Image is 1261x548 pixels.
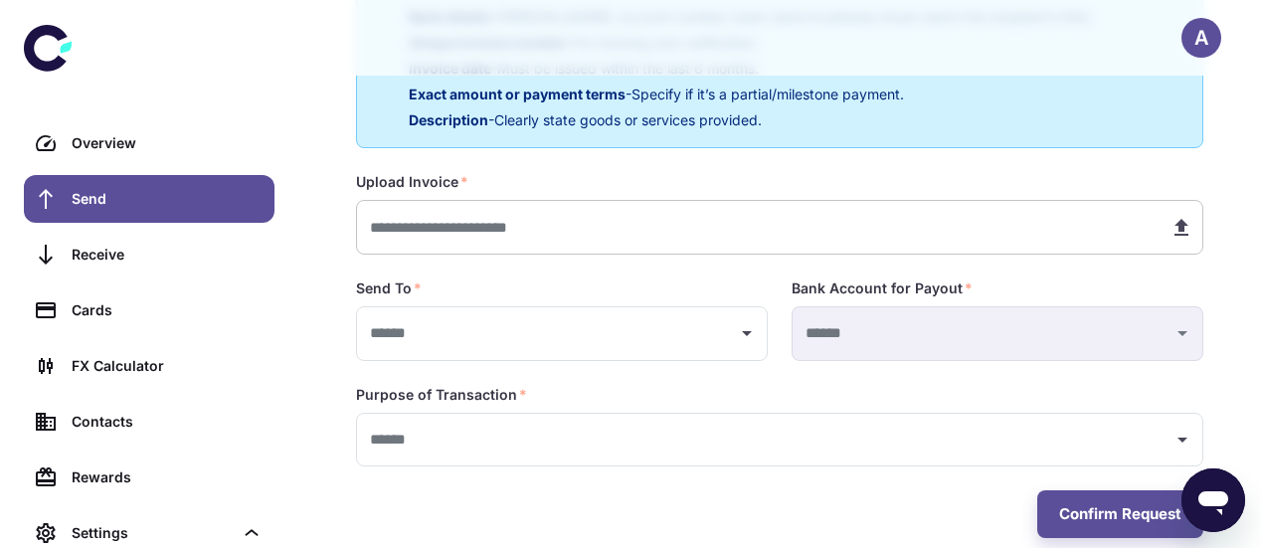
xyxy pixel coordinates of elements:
[24,342,274,390] a: FX Calculator
[409,84,1093,105] p: - Specify if it’s a partial/milestone payment.
[72,355,263,377] div: FX Calculator
[356,385,527,405] label: Purpose of Transaction
[1181,18,1221,58] button: A
[1169,426,1196,454] button: Open
[72,411,263,433] div: Contacts
[24,398,274,446] a: Contacts
[24,119,274,167] a: Overview
[792,278,973,298] label: Bank Account for Payout
[733,319,761,347] button: Open
[24,286,274,334] a: Cards
[1037,490,1203,538] button: Confirm Request
[1181,468,1245,532] iframe: Button to launch messaging window
[72,244,263,266] div: Receive
[356,172,468,192] label: Upload Invoice
[409,109,1093,131] p: - Clearly state goods or services provided.
[409,111,488,128] span: Description
[72,466,263,488] div: Rewards
[72,299,263,321] div: Cards
[356,278,422,298] label: Send To
[409,86,626,102] span: Exact amount or payment terms
[24,454,274,501] a: Rewards
[72,132,263,154] div: Overview
[72,522,233,544] div: Settings
[72,188,263,210] div: Send
[24,175,274,223] a: Send
[24,231,274,278] a: Receive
